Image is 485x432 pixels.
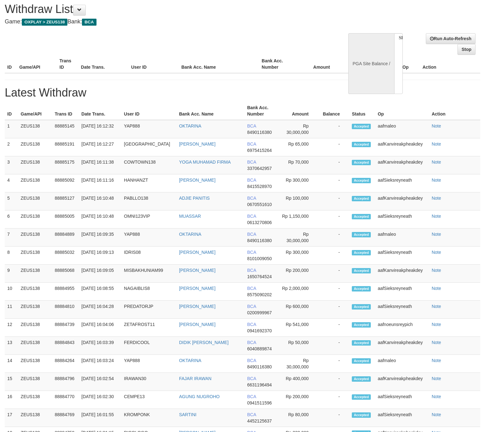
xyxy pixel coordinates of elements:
td: ZEUS138 [18,283,52,301]
td: [DATE] 16:11:38 [79,156,121,174]
td: 88884889 [52,229,79,247]
td: Rp 65,000 [279,138,318,156]
a: [PERSON_NAME] [179,250,215,255]
td: YAP888 [121,229,177,247]
span: BCA [247,304,256,309]
td: [DATE] 16:10:48 [79,192,121,210]
th: Trans ID [52,102,79,120]
a: Note [432,160,441,165]
td: Rp 200,000 [279,265,318,283]
span: 6975415264 [247,148,272,153]
td: ZEUS138 [18,319,52,337]
td: 88885068 [52,265,79,283]
td: ZEUS138 [18,120,52,138]
td: 1 [5,120,18,138]
td: Rp 300,000 [279,247,318,265]
a: [PERSON_NAME] [179,304,215,309]
td: - [318,355,350,373]
th: Amount [279,102,318,120]
th: Op [375,102,429,120]
td: Rp 1,150,000 [279,210,318,229]
td: YAP888 [121,120,177,138]
a: Note [432,394,441,399]
td: ZEUS138 [18,391,52,409]
td: 88885127 [52,192,79,210]
td: 88884955 [52,283,79,301]
td: aafKanvireakpheakdey [375,192,429,210]
td: 3 [5,156,18,174]
td: HANHANZT [121,174,177,192]
span: 0670551610 [247,202,272,207]
td: 88884264 [52,355,79,373]
th: Action [429,102,480,120]
span: Accepted [352,250,371,255]
span: Accepted [352,196,371,201]
td: Rp 70,000 [279,156,318,174]
td: KROMPONK [121,409,177,427]
td: [DATE] 16:04:28 [79,301,121,319]
td: 14 [5,355,18,373]
td: 2 [5,138,18,156]
td: [DATE] 16:11:16 [79,174,121,192]
span: 1650764524 [247,274,272,279]
span: 6631196494 [247,382,272,387]
td: [DATE] 16:02:30 [79,391,121,409]
span: BCA [247,268,256,273]
td: IRAWAN30 [121,373,177,391]
span: BCA [247,123,256,128]
a: Note [432,196,441,201]
td: 88884810 [52,301,79,319]
a: SARTINI [179,412,196,417]
td: 88884739 [52,319,79,337]
td: 88884769 [52,409,79,427]
a: MUASSAR [179,214,201,219]
span: Accepted [352,142,371,147]
td: IDRIS08 [121,247,177,265]
td: 15 [5,373,18,391]
td: aafKanvireakpheakdey [375,337,429,355]
td: 88885005 [52,210,79,229]
td: - [318,283,350,301]
a: Note [432,412,441,417]
td: CEMPE13 [121,391,177,409]
td: aafKanvireakpheakdey [375,373,429,391]
span: BCA [82,19,96,26]
td: Rp 80,000 [279,409,318,427]
td: ZEUS138 [18,156,52,174]
td: 8 [5,247,18,265]
td: 10 [5,283,18,301]
td: - [318,319,350,337]
td: - [318,229,350,247]
th: Game/API [18,102,52,120]
td: 88885145 [52,120,79,138]
td: YAP888 [121,355,177,373]
a: Note [432,322,441,327]
span: BCA [247,160,256,165]
span: Accepted [352,232,371,237]
span: Accepted [352,178,371,183]
td: Rp 200,000 [279,391,318,409]
a: Note [432,123,441,128]
td: Rp 300,000 [279,174,318,192]
td: 88885032 [52,247,79,265]
td: - [318,156,350,174]
td: ZEUS138 [18,229,52,247]
td: aafmaleo [375,229,429,247]
td: - [318,174,350,192]
span: BCA [247,250,256,255]
a: AGUNG NUGROHO [179,394,220,399]
a: [PERSON_NAME] [179,178,215,183]
td: - [318,409,350,427]
span: Accepted [352,124,371,129]
td: ZEUS138 [18,409,52,427]
td: ZEUS138 [18,192,52,210]
a: Note [432,214,441,219]
span: Accepted [352,286,371,291]
td: MISBAKHUNIAM99 [121,265,177,283]
th: User ID [128,55,179,73]
a: Run Auto-Refresh [426,33,476,44]
td: [DATE] 16:04:06 [79,319,121,337]
td: aafSieksreyneath [375,210,429,229]
td: - [318,337,350,355]
span: 8490116380 [247,364,272,369]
